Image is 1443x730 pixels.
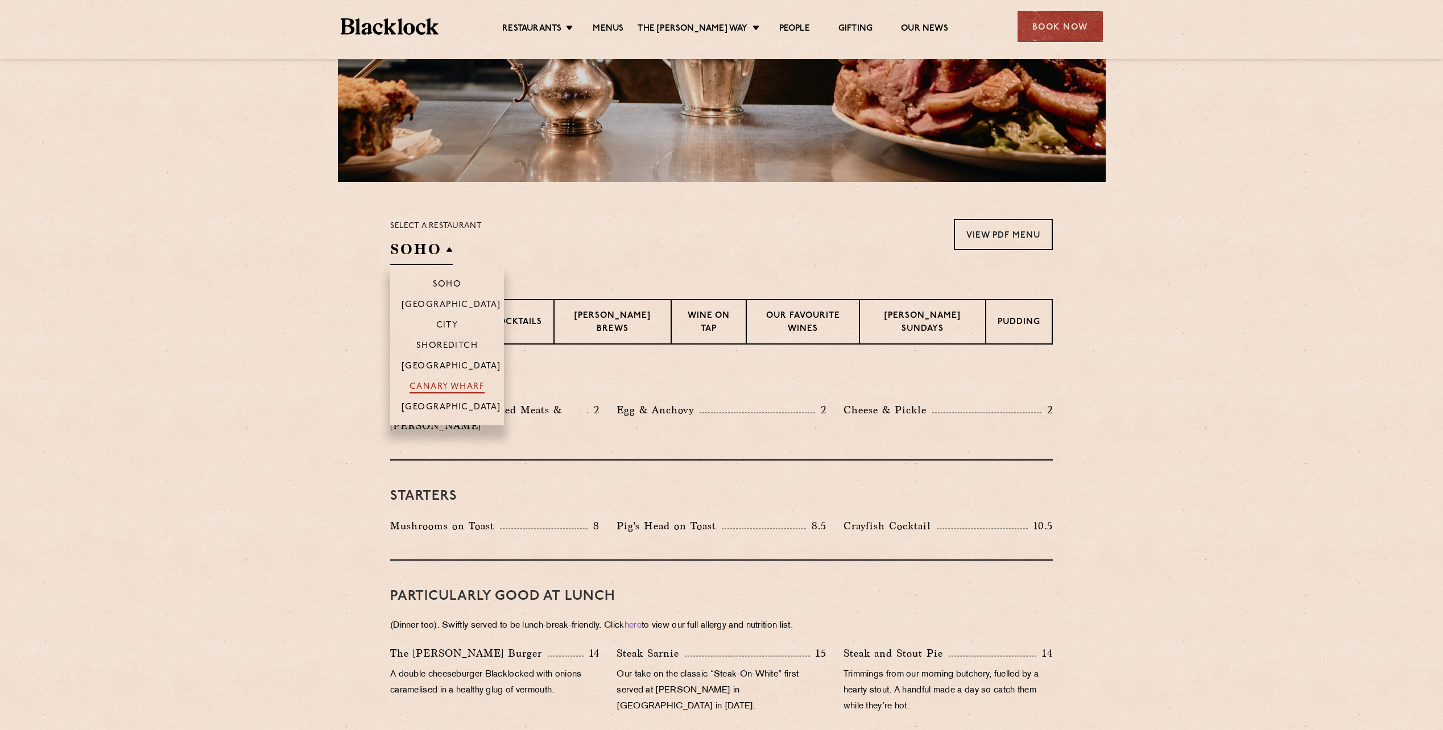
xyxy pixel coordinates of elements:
[1036,646,1053,661] p: 14
[566,310,659,337] p: [PERSON_NAME] Brews
[402,362,501,373] p: [GEOGRAPHIC_DATA]
[758,310,848,337] p: Our favourite wines
[1018,11,1103,42] div: Book Now
[1028,519,1053,533] p: 10.5
[390,373,1053,388] h3: Pre Chop Bites
[502,23,561,36] a: Restaurants
[402,403,501,414] p: [GEOGRAPHIC_DATA]
[815,403,826,417] p: 2
[593,23,623,36] a: Menus
[390,667,599,699] p: A double cheeseburger Blacklocked with onions caramelised in a healthy glug of vermouth.
[844,518,937,534] p: Crayfish Cocktail
[844,402,932,418] p: Cheese & Pickle
[433,280,462,291] p: Soho
[436,321,458,332] p: City
[390,219,482,234] p: Select a restaurant
[588,403,599,417] p: 2
[625,621,642,630] a: here
[390,489,1053,504] h3: Starters
[810,646,826,661] p: 15
[584,646,600,661] p: 14
[416,341,478,352] p: Shoreditch
[410,382,485,393] p: Canary Wharf
[588,519,599,533] p: 8
[617,667,826,715] p: Our take on the classic “Steak-On-White” first served at [PERSON_NAME] in [GEOGRAPHIC_DATA] in [D...
[390,618,1053,634] p: (Dinner too). Swiftly served to be lunch-break-friendly. Click to view our full allergy and nutri...
[844,667,1053,715] p: Trimmings from our morning butchery, fuelled by a hearty stout. A handful made a day so catch the...
[390,239,453,265] h2: SOHO
[617,402,700,418] p: Egg & Anchovy
[844,645,949,661] p: Steak and Stout Pie
[871,310,974,337] p: [PERSON_NAME] Sundays
[341,18,439,35] img: BL_Textured_Logo-footer-cropped.svg
[491,316,542,330] p: Cocktails
[838,23,873,36] a: Gifting
[638,23,747,36] a: The [PERSON_NAME] Way
[617,518,722,534] p: Pig's Head on Toast
[779,23,810,36] a: People
[954,219,1053,250] a: View PDF Menu
[390,589,1053,604] h3: PARTICULARLY GOOD AT LUNCH
[683,310,734,337] p: Wine on Tap
[1041,403,1053,417] p: 2
[402,300,501,312] p: [GEOGRAPHIC_DATA]
[390,645,548,661] p: The [PERSON_NAME] Burger
[806,519,826,533] p: 8.5
[998,316,1040,330] p: Pudding
[617,645,685,661] p: Steak Sarnie
[901,23,948,36] a: Our News
[390,518,500,534] p: Mushrooms on Toast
